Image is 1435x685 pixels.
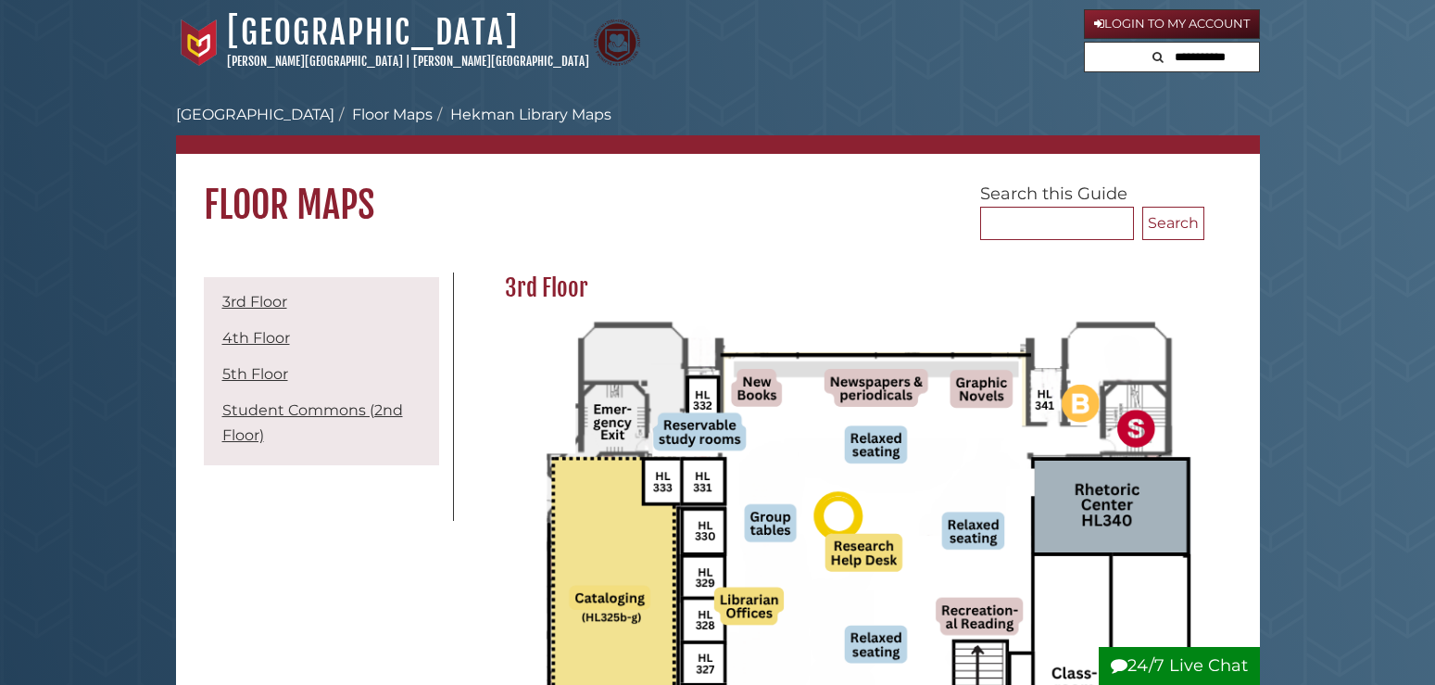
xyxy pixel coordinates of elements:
[406,54,410,69] span: |
[413,54,589,69] a: [PERSON_NAME][GEOGRAPHIC_DATA]
[222,329,290,347] a: 4th Floor
[204,273,439,475] div: Guide Pages
[176,19,222,66] img: Calvin University
[594,19,640,66] img: Calvin Theological Seminary
[222,401,403,444] a: Student Commons (2nd Floor)
[176,104,1260,154] nav: breadcrumb
[1084,9,1260,39] a: Login to My Account
[433,104,611,126] li: Hekman Library Maps
[496,273,1204,303] h2: 3rd Floor
[222,365,288,383] a: 5th Floor
[176,154,1260,228] h1: Floor Maps
[222,293,287,311] a: 3rd Floor
[227,54,403,69] a: [PERSON_NAME][GEOGRAPHIC_DATA]
[176,106,334,123] a: [GEOGRAPHIC_DATA]
[1152,51,1164,63] i: Search
[227,12,519,53] a: [GEOGRAPHIC_DATA]
[1147,43,1169,68] button: Search
[1142,207,1204,240] button: Search
[1099,647,1260,685] button: 24/7 Live Chat
[352,106,433,123] a: Floor Maps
